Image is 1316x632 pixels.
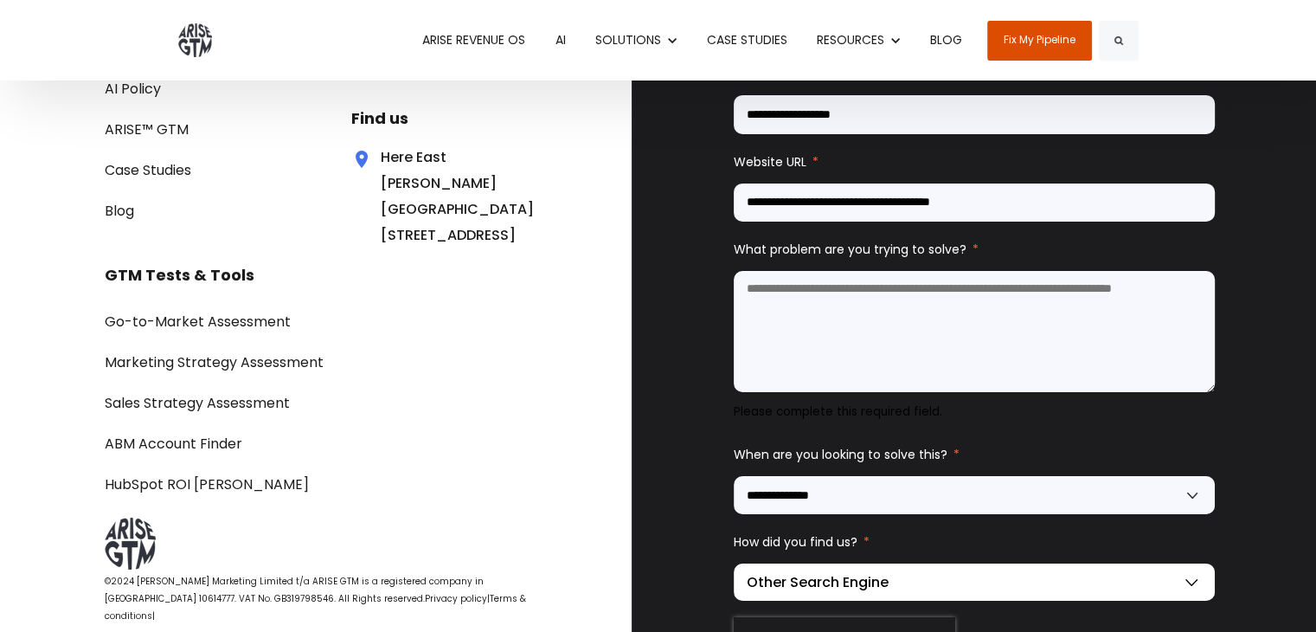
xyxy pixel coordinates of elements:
[817,31,884,48] span: RESOURCES
[987,21,1092,61] a: Fix My Pipeline
[105,592,526,622] a: Terms & conditions
[734,403,942,420] label: Please complete this required field.
[351,106,550,132] h3: Find us
[817,31,818,32] span: Show submenu for RESOURCES
[105,575,484,605] span: ©2024 [PERSON_NAME] Marketing Limited t/a ARISE GTM is a registered company in [GEOGRAPHIC_DATA] ...
[178,23,212,57] img: ARISE GTM logo grey
[595,31,596,32] span: Show submenu for SOLUTIONS
[734,241,966,258] span: What problem are you trying to solve?
[105,307,549,498] div: Navigation Menu
[105,518,156,570] img: ARISE GTM logo grey
[105,312,291,332] a: Go-to-Market Assessment
[351,145,491,248] div: Here East [PERSON_NAME] [GEOGRAPHIC_DATA][STREET_ADDRESS]
[425,592,487,605] a: Privacy policy
[595,31,661,48] span: SOLUTIONS
[105,434,242,454] a: ABM Account Finder
[734,153,806,171] span: Website URL
[734,446,947,463] span: When are you looking to solve this?
[105,352,324,372] a: Marketing Strategy Assessment
[734,533,857,551] span: How did you find us?
[105,573,549,625] div: |
[105,201,134,221] a: Blog
[487,592,490,605] span: |
[105,393,290,413] a: Sales Strategy Assessment
[105,160,191,180] a: Case Studies
[1099,21,1139,61] button: Search
[105,262,549,288] h3: GTM Tests & Tools
[734,564,1215,601] div: Other Search Engine
[105,79,161,99] a: AI Policy
[105,119,189,139] a: ARISE™ GTM
[105,474,309,494] a: HubSpot ROI [PERSON_NAME]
